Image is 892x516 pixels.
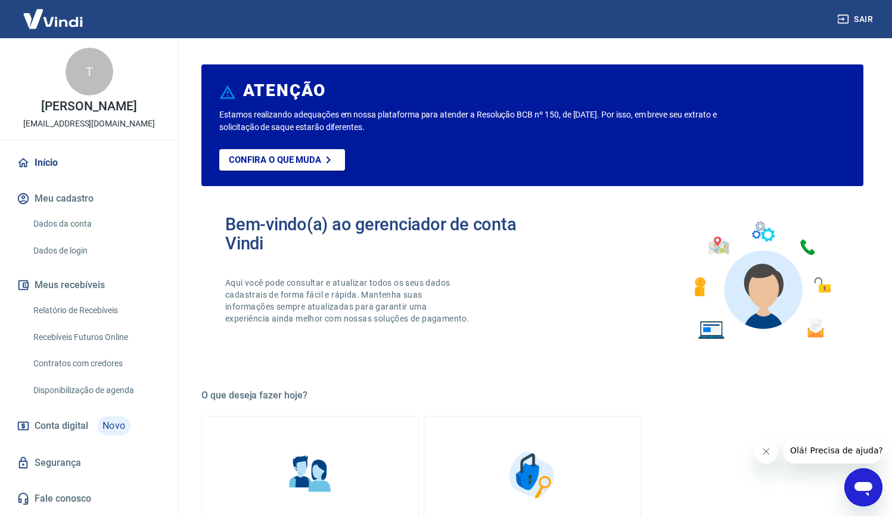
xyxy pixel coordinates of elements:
iframe: Mensagem da empresa [783,437,882,464]
a: Início [14,150,164,176]
span: Olá! Precisa de ajuda? [7,8,100,18]
button: Meus recebíveis [14,272,164,298]
h5: O que deseja fazer hoje? [201,390,863,401]
img: Vindi [14,1,92,37]
p: [PERSON_NAME] [41,100,136,113]
iframe: Botão para abrir a janela de mensagens [844,468,882,506]
a: Segurança [14,450,164,476]
h2: Bem-vindo(a) ao gerenciador de conta Vindi [225,215,533,253]
span: Novo [98,416,130,435]
a: Fale conosco [14,486,164,512]
button: Meu cadastro [14,186,164,212]
img: Segurança [503,445,562,505]
h6: ATENÇÃO [243,85,326,97]
p: [EMAIL_ADDRESS][DOMAIN_NAME] [23,118,155,130]
a: Disponibilização de agenda [29,378,164,403]
p: Confira o que muda [229,155,321,165]
div: T [66,48,113,95]
a: Dados de login [29,239,164,263]
a: Conta digitalNovo [14,412,164,440]
button: Sair [835,8,878,30]
a: Relatório de Recebíveis [29,298,164,323]
a: Recebíveis Futuros Online [29,325,164,350]
img: Imagem de um avatar masculino com diversos icones exemplificando as funcionalidades do gerenciado... [683,215,840,347]
a: Dados da conta [29,212,164,236]
p: Aqui você pode consultar e atualizar todos os seus dados cadastrais de forma fácil e rápida. Mant... [225,277,472,325]
a: Contratos com credores [29,351,164,376]
iframe: Fechar mensagem [754,440,778,464]
span: Conta digital [35,418,88,434]
a: Confira o que muda [219,149,345,171]
p: Estamos realizando adequações em nossa plataforma para atender a Resolução BCB nº 150, de [DATE].... [219,109,720,134]
img: Informações pessoais [281,445,340,505]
